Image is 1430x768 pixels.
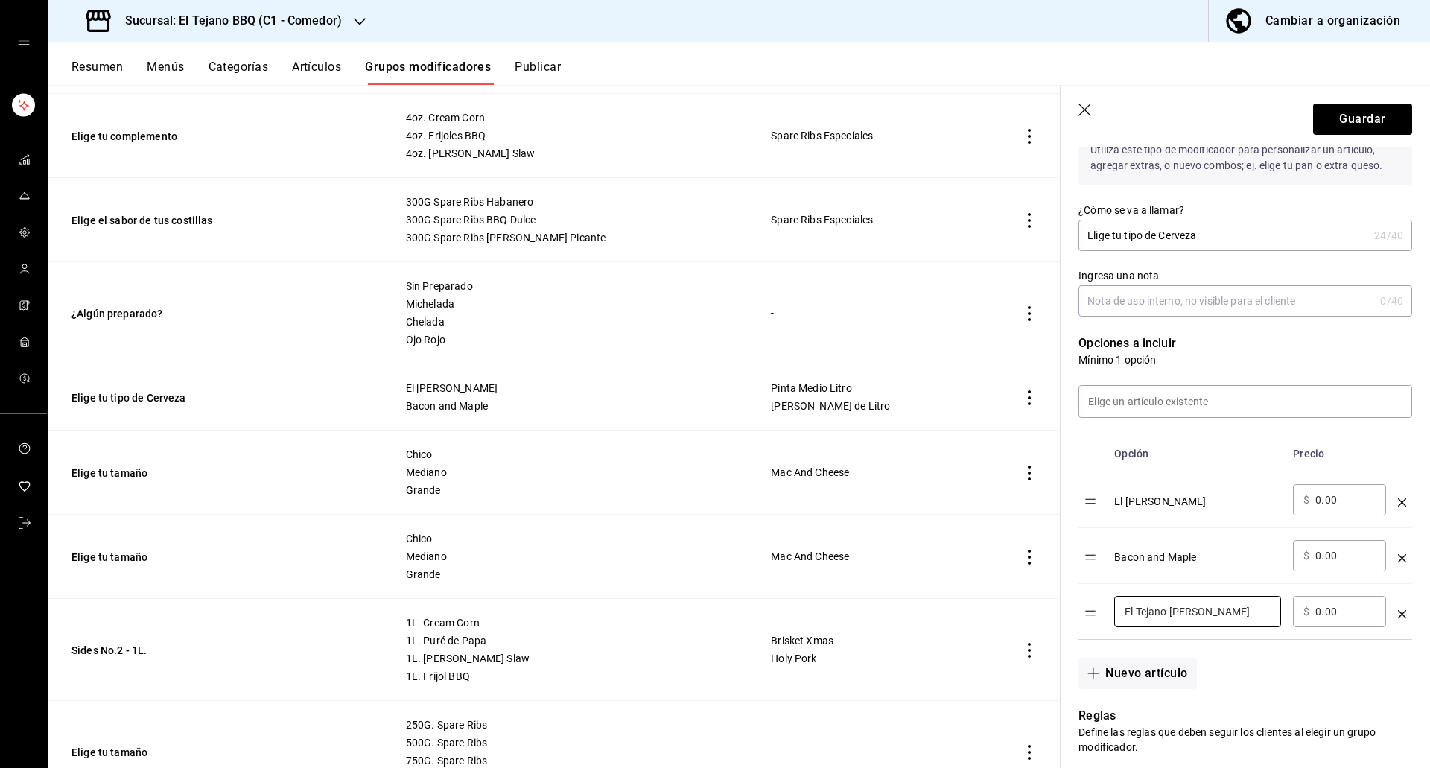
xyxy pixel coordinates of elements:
span: 300G Spare Ribs BBQ Dulce [406,215,734,225]
span: 750G. Spare Ribs [406,755,734,766]
p: Reglas [1078,707,1412,725]
span: $ [1303,550,1309,561]
span: [PERSON_NAME] de Litro [771,401,979,411]
div: - [770,743,980,760]
span: Spare Ribs Especiales [771,215,979,225]
span: Chico [406,449,734,460]
button: Artículos [292,60,341,85]
div: El [PERSON_NAME] [1114,484,1281,509]
span: Sin Preparado [406,281,734,291]
div: 24 /40 [1374,228,1403,243]
span: Bacon and Maple [406,401,734,411]
span: Mac And Cheese [771,551,979,562]
span: 1L. Puré de Papa [406,635,734,646]
button: Elige tu tamaño [71,745,250,760]
span: 1L. Cream Corn [406,618,734,628]
div: Bacon and Maple [1114,540,1281,565]
span: 4oz. [PERSON_NAME] Slaw [406,148,734,159]
div: navigation tabs [71,60,1430,85]
span: Ojo Rojo [406,334,734,345]
span: 1L. [PERSON_NAME] Slaw [406,653,734,664]
button: open drawer [18,39,30,51]
button: actions [1022,643,1037,658]
span: Mediano [406,467,734,477]
p: Mínimo 1 opción [1078,352,1412,367]
span: Brisket Xmas [771,635,979,646]
span: Mac And Cheese [771,467,979,477]
span: 1L. Frijol BBQ [406,671,734,682]
button: actions [1022,745,1037,760]
span: Chelada [406,317,734,327]
button: Elige el sabor de tus costillas [71,213,250,228]
span: Pinta Medio Litro [771,383,979,393]
button: Menús [147,60,184,85]
span: $ [1303,606,1309,617]
p: Utiliza este tipo de modificador para personalizar un artículo, agregar extras, o nuevo combos; e... [1078,130,1412,185]
span: 300G Spare Ribs [PERSON_NAME] Picante [406,232,734,243]
span: Grande [406,569,734,580]
button: Sides No.2 - 1L. [71,643,250,658]
label: Ingresa una nota [1078,270,1412,281]
span: Mediano [406,551,734,562]
span: Michelada [406,299,734,309]
span: Holy Pork [771,653,979,664]
span: 250G. Spare Ribs [406,720,734,730]
button: actions [1022,213,1037,228]
button: Elige tu tamaño [71,550,250,565]
th: Opción [1108,436,1287,472]
button: actions [1022,550,1037,565]
table: optionsTable [1078,436,1412,639]
span: Grande [406,485,734,495]
span: Spare Ribs Especiales [771,130,979,141]
th: Precio [1287,436,1392,472]
span: $ [1303,495,1309,505]
button: Resumen [71,60,123,85]
button: ¿Algún preparado? [71,306,250,321]
h3: Sucursal: El Tejano BBQ (C1 - Comedor) [113,12,342,30]
button: Guardar [1313,104,1412,135]
p: Define las reglas que deben seguir los clientes al elegir un grupo modificador. [1078,725,1412,755]
button: actions [1022,390,1037,405]
button: Elige tu tamaño [71,466,250,480]
button: actions [1022,306,1037,321]
button: Grupos modificadores [365,60,491,85]
span: El [PERSON_NAME] [406,383,734,393]
p: Opciones a incluir [1078,334,1412,352]
label: ¿Cómo se va a llamar? [1078,205,1412,215]
input: Nota de uso interno, no visible para el cliente [1078,286,1374,316]
button: Categorías [209,60,269,85]
span: 4oz. Cream Corn [406,112,734,123]
span: Chico [406,533,734,544]
div: - [770,305,980,321]
div: Cambiar a organización [1265,10,1400,31]
button: actions [1022,129,1037,144]
span: 300G Spare Ribs Habanero [406,197,734,207]
span: 4oz. Frijoles BBQ [406,130,734,141]
button: actions [1022,466,1037,480]
button: Nuevo artículo [1078,658,1196,689]
button: Elige tu tipo de Cerveza [71,390,250,405]
div: 0 /40 [1380,293,1403,308]
span: 500G. Spare Ribs [406,737,734,748]
input: Elige un artículo existente [1079,386,1411,417]
button: Elige tu complemento [71,129,250,144]
button: Publicar [515,60,561,85]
